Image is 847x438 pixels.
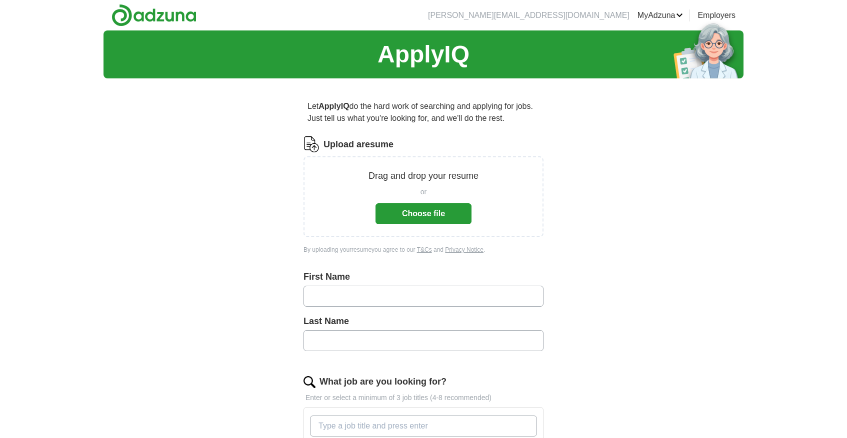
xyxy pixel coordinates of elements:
[303,315,543,328] label: Last Name
[637,9,683,21] a: MyAdzuna
[303,270,543,284] label: First Name
[417,246,432,253] a: T&Cs
[318,102,349,110] strong: ApplyIQ
[310,416,537,437] input: Type a job title and press enter
[319,375,446,389] label: What job are you looking for?
[303,245,543,254] div: By uploading your resume you agree to our and .
[697,9,735,21] a: Employers
[445,246,483,253] a: Privacy Notice
[368,169,478,183] p: Drag and drop your resume
[377,36,469,72] h1: ApplyIQ
[375,203,471,224] button: Choose file
[111,4,196,26] img: Adzuna logo
[323,138,393,151] label: Upload a resume
[420,187,426,197] span: or
[303,136,319,152] img: CV Icon
[303,393,543,403] p: Enter or select a minimum of 3 job titles (4-8 recommended)
[303,376,315,388] img: search.png
[303,96,543,128] p: Let do the hard work of searching and applying for jobs. Just tell us what you're looking for, an...
[428,9,629,21] li: [PERSON_NAME][EMAIL_ADDRESS][DOMAIN_NAME]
